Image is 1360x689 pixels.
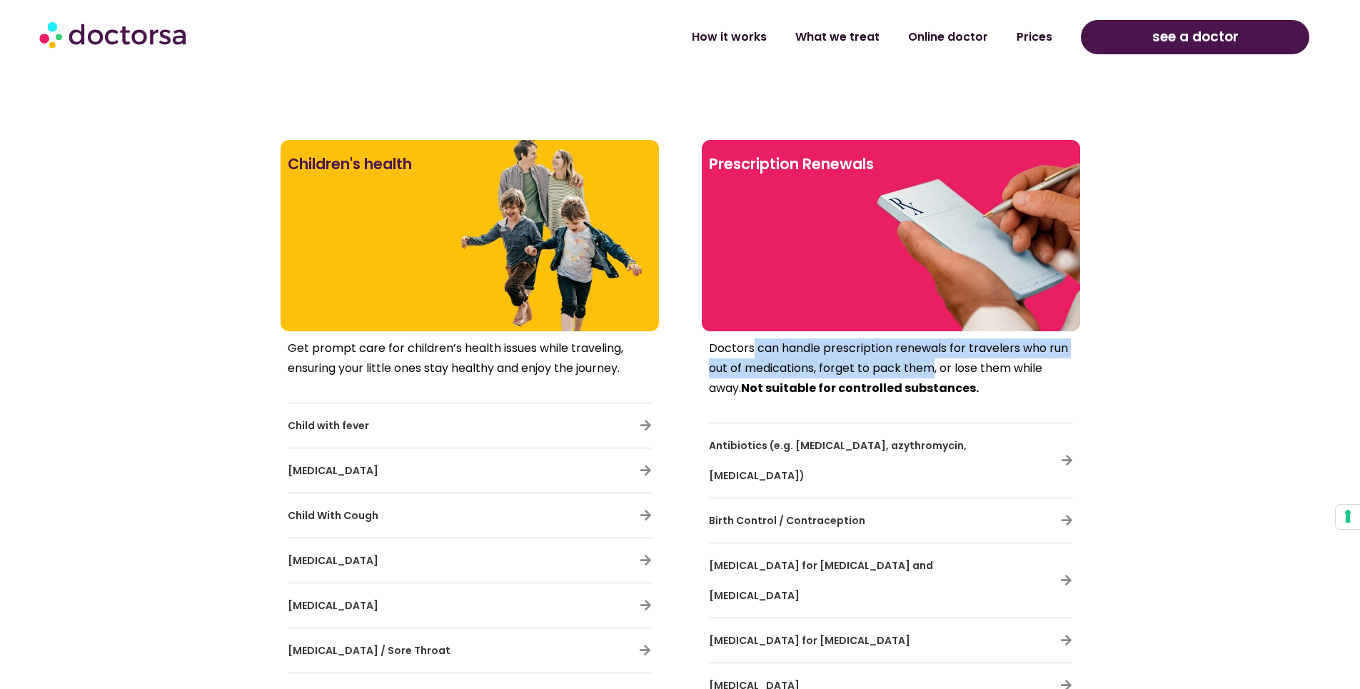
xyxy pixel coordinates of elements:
[288,418,369,433] span: Child with fever
[1081,20,1309,54] a: see a doctor
[709,338,1073,398] p: Doctors can handle prescription renewals for travelers who run out of medications, forget to pack...
[1002,21,1067,54] a: Prices
[741,380,979,396] strong: Not suitable for controlled substances.
[288,508,378,523] span: Child With Cough
[288,463,378,478] span: [MEDICAL_DATA]
[288,643,450,658] span: [MEDICAL_DATA] / Sore Throat
[709,513,865,528] span: Birth Control / Contraception
[1152,26,1239,49] span: see a doctor
[1336,505,1360,529] button: Your consent preferences for tracking technologies
[781,21,894,54] a: What we treat
[678,21,781,54] a: How it works
[288,147,652,181] h2: Children's health
[709,147,1073,181] h2: Prescription Renewals
[288,598,378,613] span: [MEDICAL_DATA]
[351,21,1067,54] nav: Menu
[288,338,652,378] p: Get prompt care for children’s health issues while traveling, ensuring your little ones stay heal...
[894,21,1002,54] a: Online doctor
[709,633,910,648] span: [MEDICAL_DATA] for [MEDICAL_DATA]
[709,438,967,483] span: Antibiotics (e.g. [MEDICAL_DATA], azythromycin, [MEDICAL_DATA])
[288,553,378,568] span: [MEDICAL_DATA]
[709,558,933,603] span: [MEDICAL_DATA] for [MEDICAL_DATA] and [MEDICAL_DATA]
